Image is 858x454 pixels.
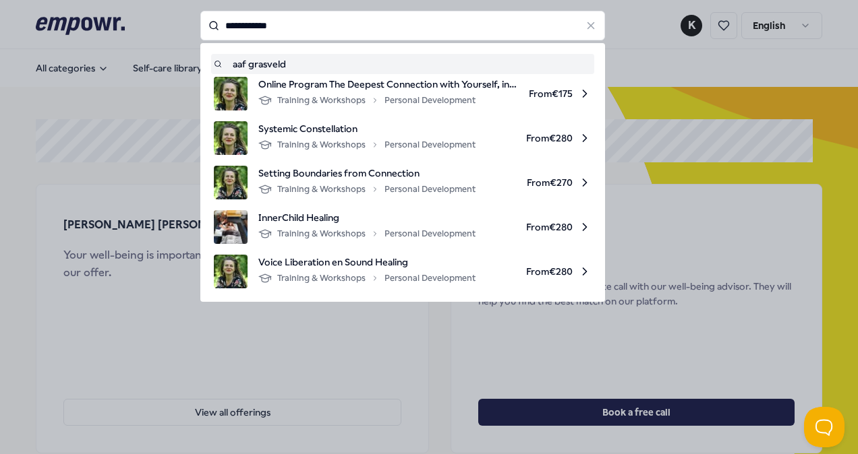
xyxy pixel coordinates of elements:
[200,11,605,40] input: Search for products, categories or subcategories
[214,121,592,155] a: product imageSystemic ConstellationTraining & WorkshopsPersonal DevelopmentFrom€280
[529,77,592,110] span: From € 175
[214,166,248,199] img: product image
[486,121,592,155] span: From € 280
[214,121,248,155] img: product image
[214,77,248,110] img: product image
[258,255,476,269] span: Voice Liberation en Sound Healing
[214,166,592,199] a: product imageSetting Boundaries from ConnectionTraining & WorkshopsPersonal DevelopmentFrom€270
[214,210,592,244] a: product imageInnerChild HealingTraining & WorkshopsPersonal DevelopmentFrom€280
[258,181,476,197] div: Training & Workshops Personal Development
[258,270,476,286] div: Training & Workshops Personal Development
[214,210,248,244] img: product image
[258,92,476,108] div: Training & Workshops Personal Development
[804,407,845,447] iframe: Help Scout Beacon - Open
[258,210,476,225] span: InnerChild Healing
[486,255,592,288] span: From € 280
[486,210,592,244] span: From € 280
[214,255,592,288] a: product imageVoice Liberation en Sound HealingTraining & WorkshopsPersonal DevelopmentFrom€280
[258,77,518,92] span: Online Program The Deepest Connection with Yourself, in 7 Steps Back to Your Core, Source of Comp...
[258,121,476,136] span: Systemic Constellation
[214,77,592,110] a: product imageOnline Program The Deepest Connection with Yourself, in 7 Steps Back to Your Core, S...
[258,137,476,153] div: Training & Workshops Personal Development
[214,255,248,288] img: product image
[214,57,592,71] a: aaf grasveld
[258,166,476,181] span: Setting Boundaries from Connection
[258,226,476,242] div: Training & Workshops Personal Development
[486,166,592,199] span: From € 270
